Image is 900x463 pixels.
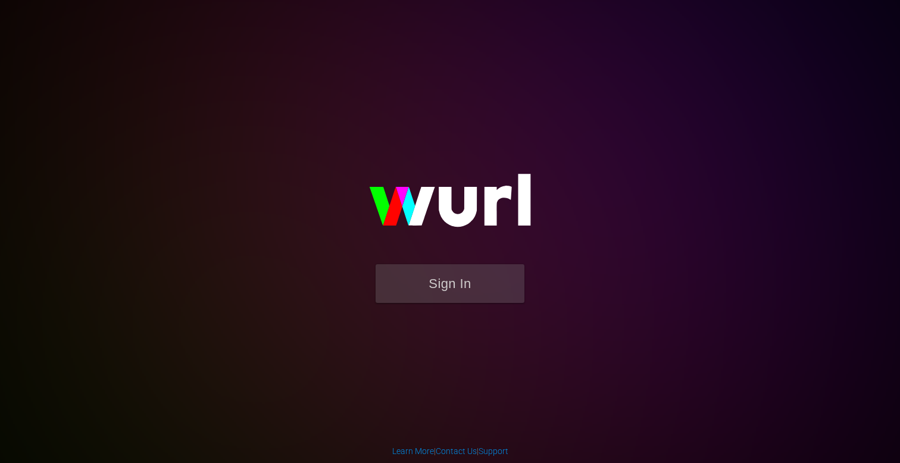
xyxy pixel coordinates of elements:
[376,264,524,303] button: Sign In
[392,446,434,456] a: Learn More
[436,446,477,456] a: Contact Us
[392,445,508,457] div: | |
[331,148,569,264] img: wurl-logo-on-black-223613ac3d8ba8fe6dc639794a292ebdb59501304c7dfd60c99c58986ef67473.svg
[479,446,508,456] a: Support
